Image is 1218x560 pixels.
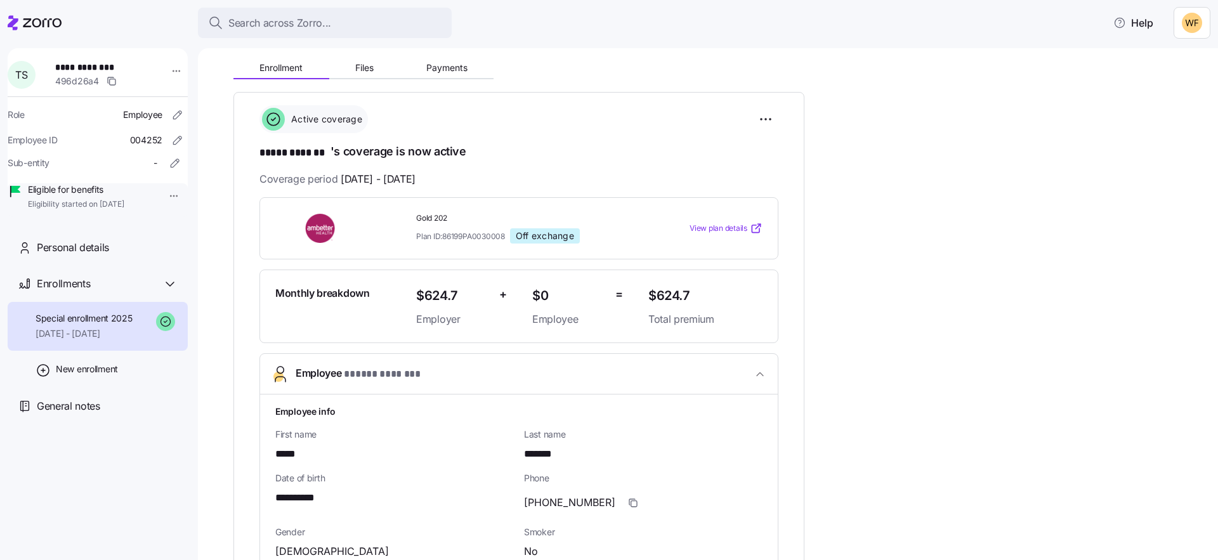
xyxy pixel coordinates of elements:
[524,544,538,559] span: No
[15,70,27,80] span: T S
[524,495,615,511] span: [PHONE_NUMBER]
[1182,13,1202,33] img: 8adafdde462ffddea829e1adcd6b1844
[287,113,362,126] span: Active coverage
[8,134,58,147] span: Employee ID
[296,365,421,382] span: Employee
[28,183,124,196] span: Eligible for benefits
[37,398,100,414] span: General notes
[648,311,763,327] span: Total premium
[8,157,49,169] span: Sub-entity
[259,63,303,72] span: Enrollment
[275,405,763,418] h1: Employee info
[690,222,763,235] a: View plan details
[355,63,374,72] span: Files
[532,285,605,306] span: $0
[416,213,638,224] span: Gold 202
[228,15,331,31] span: Search across Zorro...
[37,276,90,292] span: Enrollments
[123,108,162,121] span: Employee
[524,472,763,485] span: Phone
[130,134,162,147] span: 004252
[259,143,778,161] h1: 's coverage is now active
[648,285,763,306] span: $624.7
[198,8,452,38] button: Search across Zorro...
[36,312,133,325] span: Special enrollment 2025
[275,428,514,441] span: First name
[56,363,118,375] span: New enrollment
[275,544,389,559] span: [DEMOGRAPHIC_DATA]
[259,171,416,187] span: Coverage period
[341,171,416,187] span: [DATE] - [DATE]
[524,526,763,538] span: Smoker
[416,231,505,242] span: Plan ID: 86199PA0030008
[275,472,514,485] span: Date of birth
[28,199,124,210] span: Eligibility started on [DATE]
[275,214,367,243] img: Ambetter
[416,285,489,306] span: $624.7
[516,230,574,242] span: Off exchange
[154,157,157,169] span: -
[524,428,763,441] span: Last name
[37,240,109,256] span: Personal details
[1103,10,1163,36] button: Help
[499,285,507,304] span: +
[275,526,514,538] span: Gender
[690,223,747,235] span: View plan details
[36,327,133,340] span: [DATE] - [DATE]
[426,63,468,72] span: Payments
[615,285,623,304] span: =
[532,311,605,327] span: Employee
[275,285,370,301] span: Monthly breakdown
[1113,15,1153,30] span: Help
[55,75,99,88] span: 496d26a4
[8,108,25,121] span: Role
[416,311,489,327] span: Employer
